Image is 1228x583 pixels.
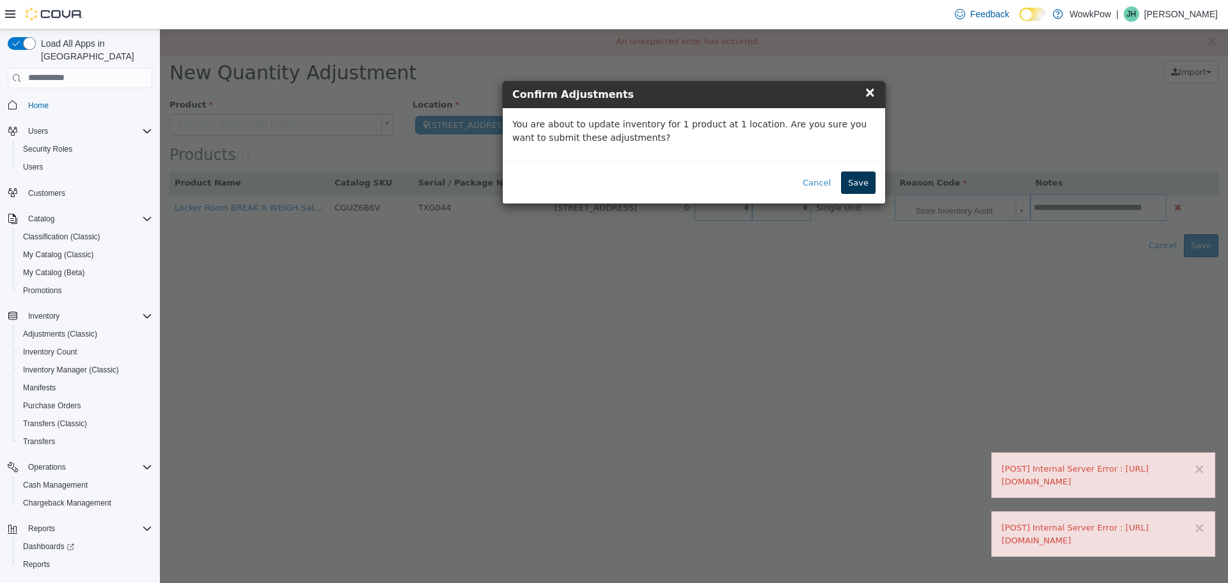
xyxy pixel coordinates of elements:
[23,308,152,324] span: Inventory
[1144,6,1218,22] p: [PERSON_NAME]
[23,124,152,139] span: Users
[13,415,157,433] button: Transfers (Classic)
[3,520,157,538] button: Reports
[18,362,152,378] span: Inventory Manager (Classic)
[18,557,152,572] span: Reports
[18,326,102,342] a: Adjustments (Classic)
[636,142,678,165] button: Cancel
[23,459,71,475] button: Operations
[28,311,59,321] span: Inventory
[18,229,152,244] span: Classification (Classic)
[23,268,85,278] span: My Catalog (Beta)
[18,265,90,280] a: My Catalog (Beta)
[13,379,157,397] button: Manifests
[18,495,152,511] span: Chargeback Management
[23,541,74,552] span: Dashboards
[950,1,1014,27] a: Feedback
[3,96,157,115] button: Home
[18,495,116,511] a: Chargeback Management
[842,433,1045,458] div: [POST] Internal Server Error : [URL][DOMAIN_NAME]
[3,184,157,202] button: Customers
[1127,6,1137,22] span: JH
[13,343,157,361] button: Inventory Count
[3,458,157,476] button: Operations
[28,214,54,224] span: Catalog
[18,283,152,298] span: Promotions
[23,365,119,375] span: Inventory Manager (Classic)
[13,325,157,343] button: Adjustments (Classic)
[18,539,79,554] a: Dashboards
[18,141,152,157] span: Security Roles
[23,347,77,357] span: Inventory Count
[352,58,716,73] h4: Confirm Adjustments
[13,246,157,264] button: My Catalog (Classic)
[23,186,70,201] a: Customers
[18,434,152,449] span: Transfers
[23,436,55,447] span: Transfers
[23,232,100,242] span: Classification (Classic)
[704,55,716,70] span: ×
[681,142,716,165] button: Save
[36,37,152,63] span: Load All Apps in [GEOGRAPHIC_DATA]
[18,159,152,175] span: Users
[3,307,157,325] button: Inventory
[13,140,157,158] button: Security Roles
[18,247,152,262] span: My Catalog (Classic)
[842,492,1045,517] div: [POST] Internal Server Error : [URL][DOMAIN_NAME]
[23,144,72,154] span: Security Roles
[18,362,124,378] a: Inventory Manager (Classic)
[18,477,152,493] span: Cash Management
[23,98,54,113] a: Home
[13,476,157,494] button: Cash Management
[18,416,92,431] a: Transfers (Classic)
[18,434,60,449] a: Transfers
[13,228,157,246] button: Classification (Classic)
[23,498,111,508] span: Chargeback Management
[18,265,152,280] span: My Catalog (Beta)
[28,523,55,534] span: Reports
[18,159,48,175] a: Users
[13,282,157,299] button: Promotions
[13,433,157,451] button: Transfers
[28,462,66,472] span: Operations
[1019,8,1046,21] input: Dark Mode
[23,185,152,201] span: Customers
[23,559,50,570] span: Reports
[18,247,99,262] a: My Catalog (Classic)
[23,459,152,475] span: Operations
[23,383,56,393] span: Manifests
[28,188,65,198] span: Customers
[23,211,152,227] span: Catalog
[23,480,88,490] span: Cash Management
[23,521,152,536] span: Reports
[28,100,49,111] span: Home
[18,229,106,244] a: Classification (Classic)
[1116,6,1119,22] p: |
[18,398,86,413] a: Purchase Orders
[23,162,43,172] span: Users
[23,419,87,429] span: Transfers (Classic)
[23,97,152,113] span: Home
[18,326,152,342] span: Adjustments (Classic)
[18,398,152,413] span: Purchase Orders
[23,329,97,339] span: Adjustments (Classic)
[1034,433,1045,447] button: ×
[1124,6,1139,22] div: Jenny Hart
[23,308,65,324] button: Inventory
[23,521,60,536] button: Reports
[28,126,48,136] span: Users
[23,124,53,139] button: Users
[18,344,83,360] a: Inventory Count
[18,380,152,395] span: Manifests
[1069,6,1111,22] p: WowkPow
[13,158,157,176] button: Users
[23,401,81,411] span: Purchase Orders
[18,283,67,298] a: Promotions
[23,211,59,227] button: Catalog
[18,141,77,157] a: Security Roles
[26,8,83,20] img: Cova
[18,539,152,554] span: Dashboards
[352,88,716,115] p: You are about to update inventory for 1 product at 1 location. Are you sure you want to submit th...
[23,285,62,296] span: Promotions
